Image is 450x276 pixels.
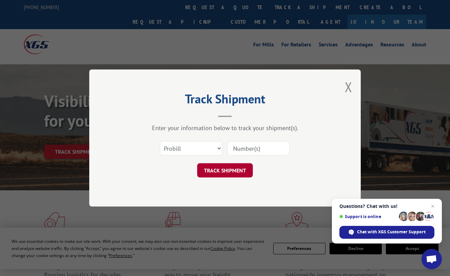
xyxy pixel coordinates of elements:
[339,204,434,209] span: Questions? Chat with us!
[339,226,434,239] div: Chat with XGS Customer Support
[421,249,442,269] div: Open chat
[123,124,327,132] div: Enter your information below to track your shipment(s).
[227,141,290,155] input: Number(s)
[123,94,327,107] h2: Track Shipment
[339,214,396,219] span: Support is online
[429,202,437,210] span: Close chat
[357,229,426,235] span: Chat with XGS Customer Support
[345,78,352,96] button: Close modal
[197,163,253,177] button: TRACK SHIPMENT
